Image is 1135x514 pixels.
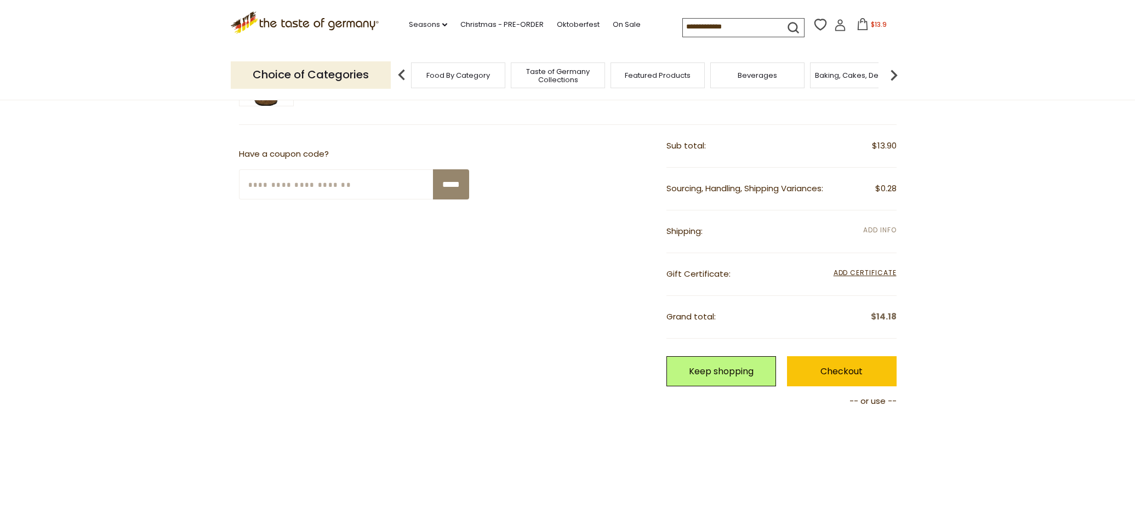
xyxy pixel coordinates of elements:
[613,19,641,31] a: On Sale
[787,356,897,386] a: Checkout
[666,268,731,279] span: Gift Certificate:
[239,147,469,161] p: Have a coupon code?
[872,139,897,153] span: $13.90
[666,311,716,322] span: Grand total:
[871,20,887,29] span: $13.9
[409,19,447,31] a: Seasons
[738,71,777,79] a: Beverages
[875,182,897,196] span: $0.28
[871,310,897,324] span: $14.18
[666,225,703,237] span: Shipping:
[666,395,897,408] p: -- or use --
[514,67,602,84] a: Taste of Germany Collections
[666,356,776,386] a: Keep shopping
[863,225,896,235] span: Add Info
[883,64,905,86] img: next arrow
[666,140,706,151] span: Sub total:
[848,18,895,35] button: $13.9
[231,61,391,88] p: Choice of Categories
[460,19,544,31] a: Christmas - PRE-ORDER
[557,19,600,31] a: Oktoberfest
[625,71,691,79] a: Featured Products
[391,64,413,86] img: previous arrow
[815,71,900,79] a: Baking, Cakes, Desserts
[426,71,490,79] a: Food By Category
[666,182,823,194] span: Sourcing, Handling, Shipping Variances:
[834,267,897,279] span: Add Certificate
